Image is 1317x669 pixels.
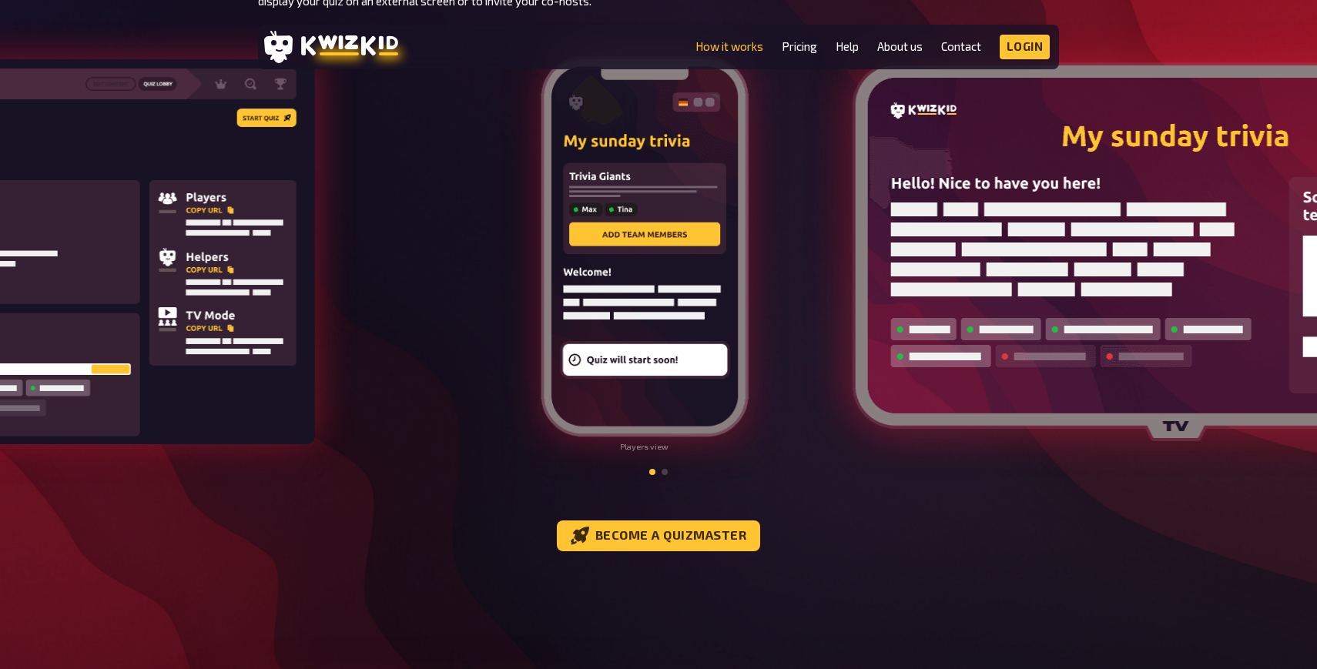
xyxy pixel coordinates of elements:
[782,40,817,53] a: Pricing
[941,40,981,53] a: Contact
[836,40,859,53] a: Help
[539,442,750,452] center: Players view
[539,54,750,439] img: Mobile
[557,520,761,551] a: Become a quizmaster
[1000,35,1051,59] a: Login
[877,40,923,53] a: About us
[695,40,763,53] a: How it works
